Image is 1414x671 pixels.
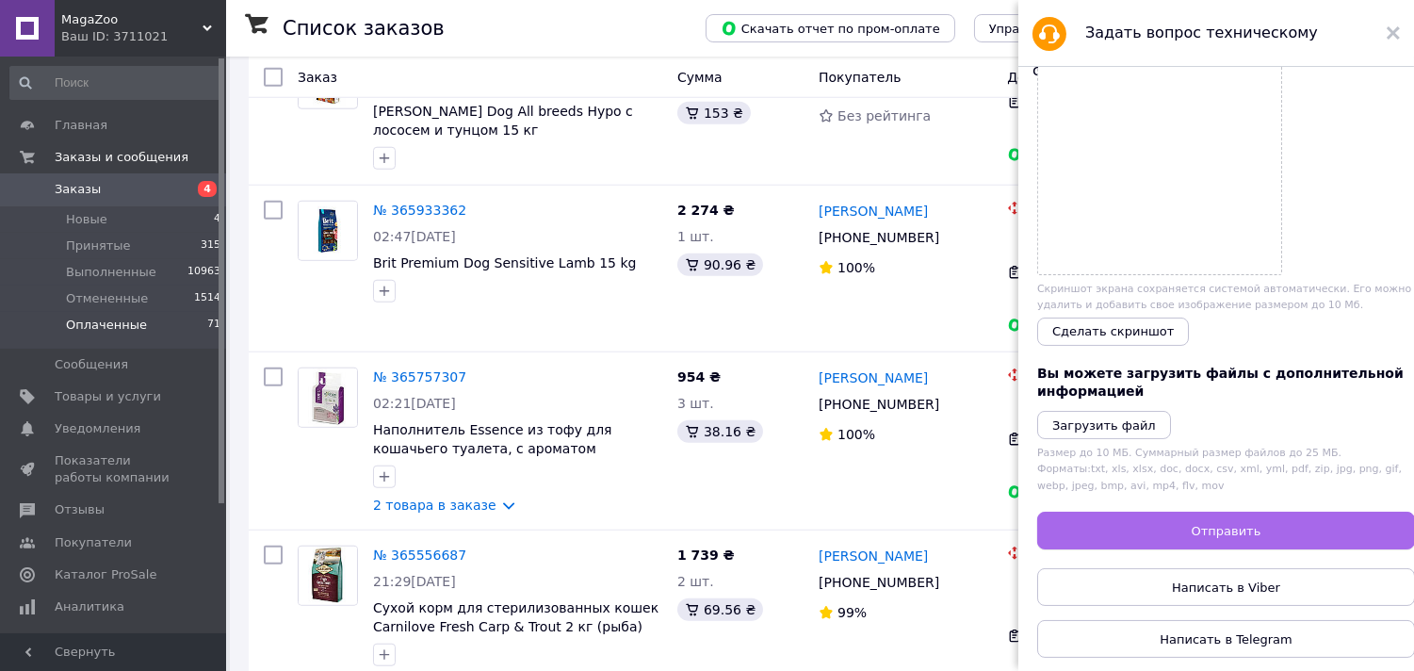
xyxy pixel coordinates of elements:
[677,548,735,563] span: 1 739 ₴
[677,70,723,85] span: Сумма
[61,28,226,45] div: Ваш ID: 3711021
[1037,447,1402,492] span: Размер до 10 МБ. Суммарный размер файлов до 25 МБ. Форматы: txt, xls, xlsx, doc, docx, csv, xml, ...
[819,368,928,387] a: [PERSON_NAME]
[677,102,751,124] div: 153 ₴
[677,396,714,411] span: 3 шт.
[373,498,496,513] a: 2 товара в заказе
[837,108,931,123] span: Без рейтинга
[61,11,203,28] span: MagaZoo
[207,317,220,334] span: 71
[373,229,456,244] span: 02:47[DATE]
[298,546,358,606] a: Фото товару
[55,452,174,486] span: Показатели работы компании
[283,17,445,40] h1: Список заказов
[373,548,466,563] a: № 365556687
[1192,524,1261,538] span: Отправить
[837,605,867,620] span: 99%
[55,420,140,437] span: Уведомления
[373,574,456,589] span: 21:29[DATE]
[55,149,188,166] span: Заказы и сообщения
[815,224,943,251] div: [PHONE_NUMBER]
[1007,70,1138,85] span: Доставка и оплата
[706,14,955,42] button: Скачать отчет по пром-оплате
[55,598,124,615] span: Аналитика
[66,317,147,334] span: Оплаченные
[298,201,358,261] a: Фото товару
[1038,31,1281,274] a: Screenshot.png
[373,255,637,270] a: Brit Premium Dog Sensitive Lamb 15 kg
[373,396,456,411] span: 02:21[DATE]
[194,290,220,307] span: 1514
[819,547,928,565] a: [PERSON_NAME]
[1037,366,1404,400] span: Вы можете загрузить файлы с дополнительной информацией
[298,368,358,428] a: Фото товару
[55,630,174,664] span: Управление сайтом
[677,203,735,218] span: 2 274 ₴
[989,22,1137,36] span: Управление статусами
[55,566,156,583] span: Каталог ProSale
[837,260,875,275] span: 100%
[1052,418,1156,433] i: Загрузить файл
[974,14,1152,42] button: Управление статусами
[299,202,357,260] img: Фото товару
[55,388,161,405] span: Товары и услуги
[677,229,714,244] span: 1 шт.
[373,104,633,138] a: [PERSON_NAME] Dog All breeds Hypo с лососем и тунцом 15 кг
[677,598,763,621] div: 69.56 ₴
[1160,632,1292,646] span: Написать в Telegram
[187,264,220,281] span: 10963
[721,20,940,37] span: Скачать отчет по пром-оплате
[66,211,107,228] span: Новые
[677,574,714,589] span: 2 шт.
[677,420,763,443] div: 38.16 ₴
[1037,283,1411,311] span: Скриншот экрана сохраняется системой автоматически. Его можно удалить и добавить свое изображение...
[214,211,220,228] span: 4
[55,181,101,198] span: Заказы
[198,181,217,197] span: 4
[1037,411,1171,439] button: Загрузить файл
[677,369,721,385] span: 954 ₴
[55,117,107,134] span: Главная
[55,534,132,551] span: Покупатели
[677,254,763,276] div: 90.96 ₴
[55,356,128,373] span: Сообщения
[55,501,105,518] span: Отзывы
[66,237,131,254] span: Принятые
[373,203,466,218] a: № 365933362
[837,427,875,442] span: 100%
[373,600,658,634] a: Сухой корм для стерилизованных кошек Carnilove Fresh Carp & Trout 2 кг (рыба)
[299,547,357,605] img: Фото товару
[1172,581,1280,595] span: Написать в Viber
[66,290,148,307] span: Отмененные
[373,369,466,385] a: № 365757307
[298,70,337,85] span: Заказ
[201,237,220,254] span: 315
[9,66,222,100] input: Поиск
[819,202,928,221] a: [PERSON_NAME]
[815,391,943,417] div: [PHONE_NUMBER]
[1052,324,1174,338] span: Сделать скриншот
[815,569,943,596] div: [PHONE_NUMBER]
[66,264,156,281] span: Выполненные
[819,70,902,85] span: Покупатель
[373,422,612,475] a: Наполнитель Essence из тофу для кошачьего туалета, с ароматом лаванды, 2 мм, 6 л
[299,368,357,427] img: Фото товару
[1037,318,1189,346] button: Сделать скриншот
